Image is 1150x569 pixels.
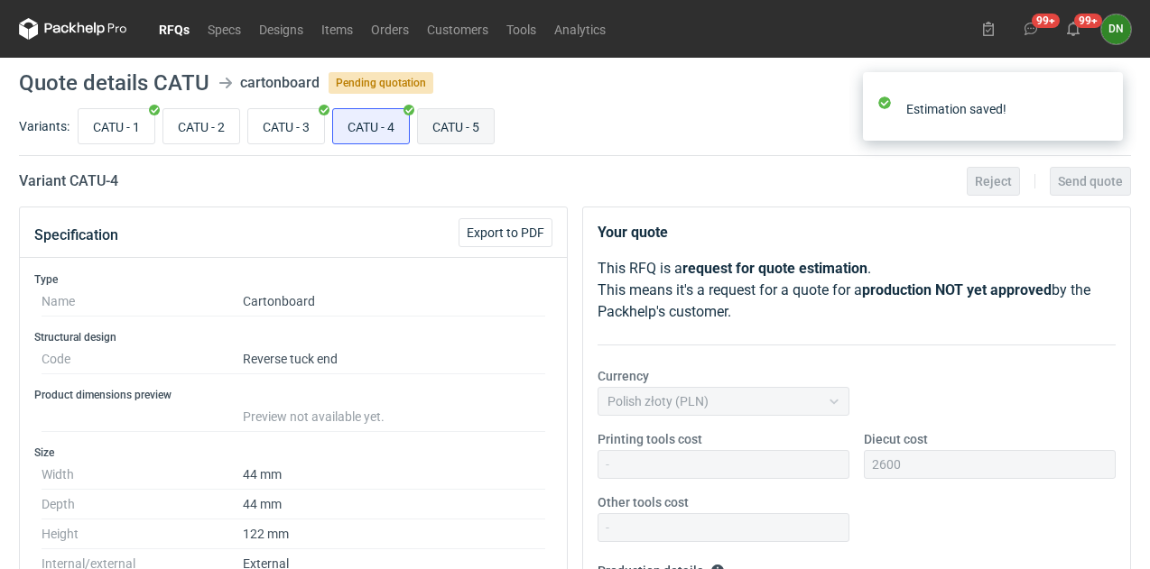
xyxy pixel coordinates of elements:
strong: Your quote [598,224,668,241]
span: Pending quotation [329,72,433,94]
p: This RFQ is a . This means it's a request for a quote for a by the Packhelp's customer. [598,258,1116,323]
label: CATU - 4 [332,108,410,144]
button: Send quote [1050,167,1131,196]
a: Tools [497,18,545,40]
dd: 44 mm [243,490,545,519]
span: Send quote [1058,175,1123,188]
button: Specification [34,214,118,257]
dt: Height [42,519,243,549]
button: 99+ [1016,14,1045,43]
label: CATU - 5 [417,108,495,144]
h3: Product dimensions preview [34,388,552,402]
h3: Type [34,272,552,287]
h1: Quote details CATU [19,72,209,94]
button: Export to PDF [459,218,552,247]
svg: Packhelp Pro [19,18,127,40]
button: close [1096,99,1108,118]
a: Customers [418,18,497,40]
label: CATU - 2 [162,108,240,144]
a: Orders [362,18,418,40]
a: Items [312,18,362,40]
label: Diecut cost [864,430,928,448]
dd: 122 mm [243,519,545,549]
button: 99+ [1059,14,1088,43]
dd: Cartonboard [243,287,545,317]
h3: Size [34,445,552,460]
label: Printing tools cost [598,430,702,448]
label: Other tools cost [598,493,689,511]
div: cartonboard [240,72,320,94]
div: Estimation saved! [906,100,1096,118]
dt: Depth [42,490,243,519]
h3: Structural design [34,330,552,344]
div: Dawid Nowak [1101,14,1131,44]
dd: Reverse tuck end [243,344,545,374]
a: Designs [250,18,312,40]
a: RFQs [150,18,199,40]
dt: Name [42,287,243,317]
dt: Width [42,460,243,490]
h2: Variant CATU - 4 [19,170,118,192]
span: Preview not available yet. [243,409,385,424]
label: Currency [598,367,649,385]
a: Analytics [545,18,615,40]
a: Specs [199,18,250,40]
span: Export to PDF [467,226,544,239]
label: Variants: [19,117,70,135]
span: Reject [975,175,1012,188]
dd: 44 mm [243,460,545,490]
label: CATU - 1 [78,108,155,144]
button: DN [1101,14,1131,44]
label: CATU - 3 [247,108,325,144]
strong: production NOT yet approved [862,281,1052,298]
button: Reject [967,167,1020,196]
strong: request for quote estimation [682,260,867,277]
dt: Code [42,344,243,374]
